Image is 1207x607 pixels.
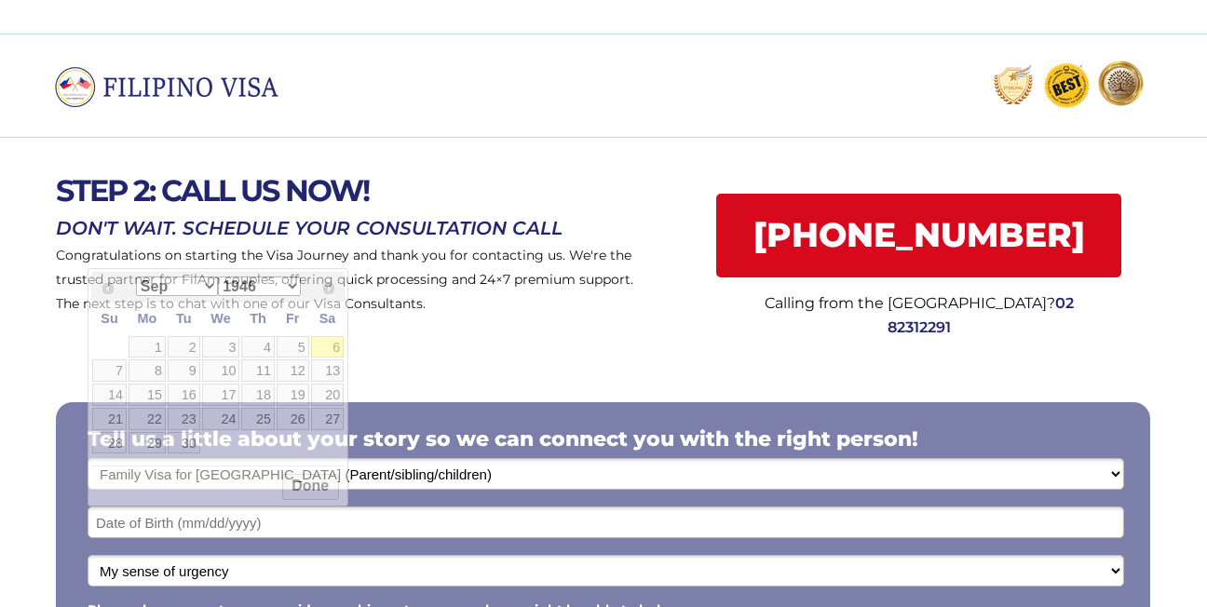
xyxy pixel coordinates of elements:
a: 23 [168,408,200,430]
span: Sunday [101,311,117,326]
span: STEP 2: CALL US NOW! [56,172,369,209]
a: 2 [168,336,200,358]
a: 7 [92,359,127,382]
span: Saturday [319,311,336,326]
a: 27 [311,408,345,430]
select: Select year [218,277,300,296]
a: 8 [129,359,166,382]
a: 25 [241,408,274,430]
a: 4 [241,336,274,358]
input: Date of Birth (mm/dd/yyyy) [88,506,1124,538]
span: Tuesday [176,311,192,326]
a: 29 [129,432,166,454]
span: [PHONE_NUMBER] [716,215,1121,255]
a: 20 [311,384,345,406]
a: [PHONE_NUMBER] [716,194,1121,277]
a: 3 [202,336,240,358]
a: 17 [202,384,240,406]
span: Wednesday [210,311,230,326]
span: Calling from the [GEOGRAPHIC_DATA]? [765,294,1055,312]
a: 12 [277,359,309,382]
a: 6 [311,336,345,358]
a: 18 [241,384,274,406]
span: Monday [137,311,156,326]
a: 19 [277,384,309,406]
select: Select month [136,277,218,296]
a: 28 [92,432,127,454]
a: 16 [168,384,200,406]
a: 14 [92,384,127,406]
a: 13 [311,359,345,382]
button: Done [282,474,339,500]
a: 30 [168,432,200,454]
a: 1 [129,336,166,358]
a: 22 [129,408,166,430]
a: 9 [168,359,200,382]
span: Congratulations on starting the Visa Journey and thank you for contacting us. We're the trusted p... [56,247,633,312]
a: 5 [277,336,309,358]
span: Thursday [250,311,266,326]
span: DON'T WAIT. SCHEDULE YOUR CONSULTATION CALL [56,217,563,239]
a: 10 [202,359,240,382]
a: 26 [277,408,309,430]
a: 15 [129,384,166,406]
span: Tell us a little about your story so we can connect you with the right person! [88,426,918,452]
a: 21 [92,408,127,430]
a: 24 [202,408,240,430]
a: 11 [241,359,274,382]
span: Friday [286,311,299,326]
